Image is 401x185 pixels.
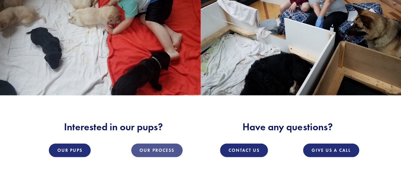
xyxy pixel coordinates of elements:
[220,144,268,157] a: Contact Us
[303,144,359,157] a: Give Us a Call
[32,121,195,133] h2: Interested in our pups?
[49,144,91,157] a: Our Pups
[206,121,370,133] h2: Have any questions?
[131,144,183,157] a: Our Process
